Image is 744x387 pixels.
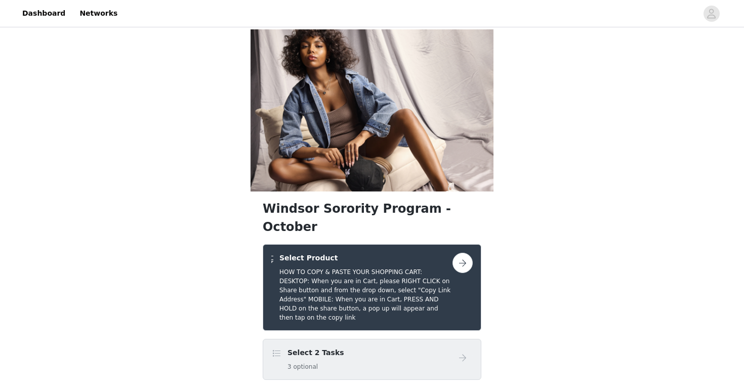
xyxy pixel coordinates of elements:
h1: Windsor Sorority Program - October [263,200,481,236]
h5: 3 optional [287,362,344,371]
h4: Select 2 Tasks [287,347,344,358]
div: Select Product [263,244,481,331]
h5: HOW TO COPY & PASTE YOUR SHOPPING CART: DESKTOP: When you are in Cart, please RIGHT CLICK on Shar... [279,267,452,322]
div: avatar [707,6,716,22]
img: campaign image [251,29,493,191]
h4: Select Product [279,253,452,263]
a: Networks [73,2,123,25]
a: Dashboard [16,2,71,25]
div: Select 2 Tasks [263,339,481,380]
